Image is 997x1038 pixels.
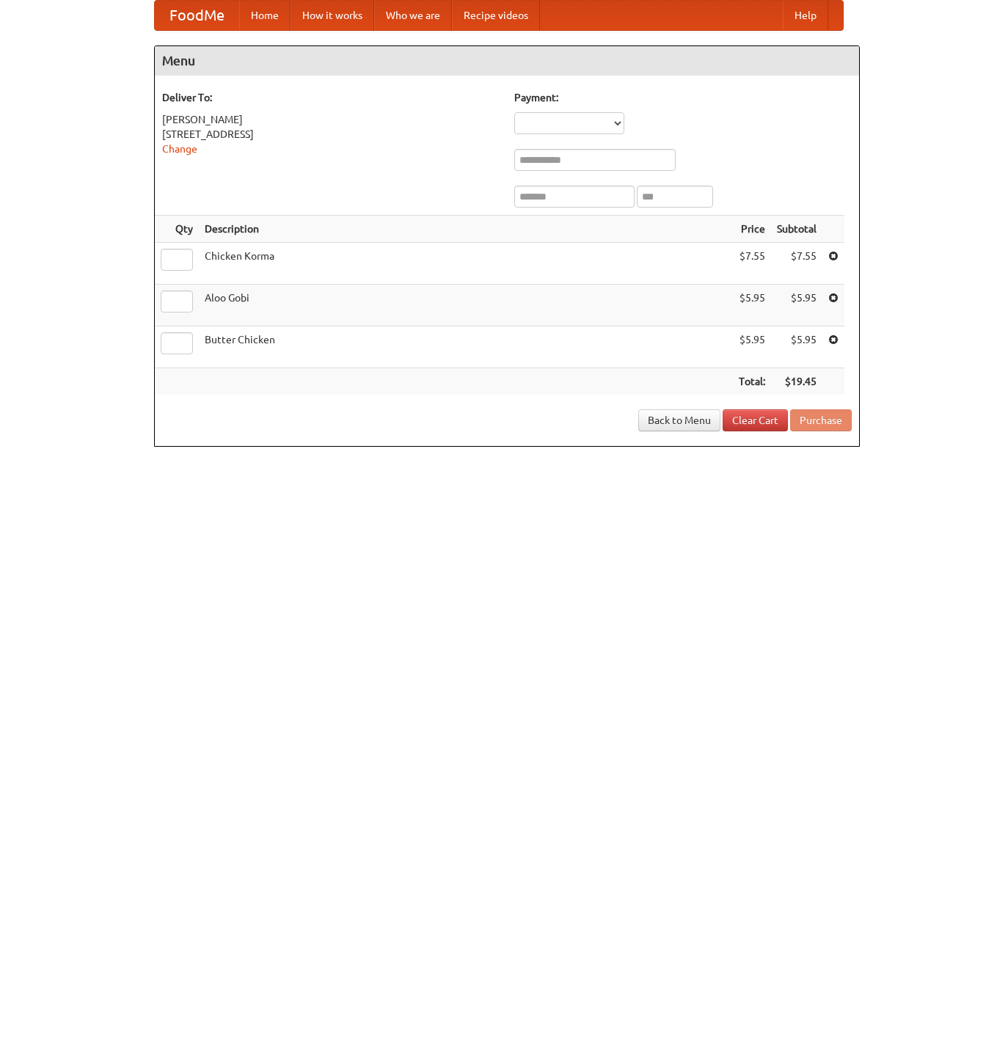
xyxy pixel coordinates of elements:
[771,368,822,395] th: $19.45
[723,409,788,431] a: Clear Cart
[733,285,771,326] td: $5.95
[162,143,197,155] a: Change
[162,90,500,105] h5: Deliver To:
[199,326,733,368] td: Butter Chicken
[199,243,733,285] td: Chicken Korma
[162,112,500,127] div: [PERSON_NAME]
[291,1,374,30] a: How it works
[771,285,822,326] td: $5.95
[733,243,771,285] td: $7.55
[155,216,199,243] th: Qty
[790,409,852,431] button: Purchase
[771,326,822,368] td: $5.95
[239,1,291,30] a: Home
[374,1,452,30] a: Who we are
[155,46,859,76] h4: Menu
[155,1,239,30] a: FoodMe
[733,368,771,395] th: Total:
[771,243,822,285] td: $7.55
[733,216,771,243] th: Price
[452,1,540,30] a: Recipe videos
[199,285,733,326] td: Aloo Gobi
[638,409,720,431] a: Back to Menu
[199,216,733,243] th: Description
[162,127,500,142] div: [STREET_ADDRESS]
[771,216,822,243] th: Subtotal
[514,90,852,105] h5: Payment:
[733,326,771,368] td: $5.95
[783,1,828,30] a: Help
